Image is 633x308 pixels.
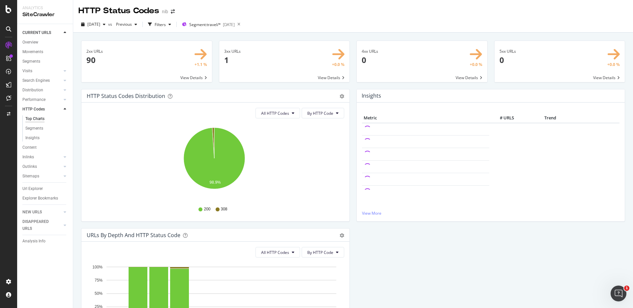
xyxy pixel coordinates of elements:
span: vs [108,21,113,27]
text: 100% [92,265,103,269]
div: Top Charts [25,115,45,122]
div: Explorer Bookmarks [22,195,58,202]
div: Url Explorer [22,185,43,192]
button: Previous [113,19,140,30]
button: All HTTP Codes [256,247,300,258]
span: By HTTP Code [307,110,333,116]
div: SiteCrawler [22,11,68,18]
div: URLs by Depth and HTTP Status Code [87,232,180,238]
a: Segments [22,58,68,65]
a: NEW URLS [22,209,62,216]
div: CURRENT URLS [22,29,51,36]
div: Visits [22,68,32,75]
div: Outlinks [22,163,37,170]
a: Segments [25,125,68,132]
div: [DATE] [223,22,235,27]
span: 200 [204,206,210,212]
iframe: Intercom live chat [611,286,626,301]
a: Distribution [22,87,62,94]
th: Metric [362,113,489,123]
button: By HTTP Code [302,247,344,258]
a: Overview [22,39,68,46]
span: Previous [113,21,132,27]
div: HTTP Status Codes Distribution [87,93,165,99]
a: Movements [22,48,68,55]
button: All HTTP Codes [256,108,300,118]
span: All HTTP Codes [261,110,289,116]
text: 50% [95,291,103,296]
span: 2025 Aug. 22nd [87,21,100,27]
span: Segment: travel/* [189,22,221,27]
div: Distribution [22,87,43,94]
a: Insights [25,135,68,141]
div: Segments [22,58,40,65]
h4: Insights [362,91,381,100]
div: Filters [155,22,166,27]
a: CURRENT URLS [22,29,62,36]
div: HTTP Codes [22,106,45,113]
a: Url Explorer [22,185,68,192]
a: View More [362,210,619,216]
a: Performance [22,96,62,103]
div: Analytics [22,5,68,11]
div: Sitemaps [22,173,39,180]
div: Content [22,144,37,151]
div: Performance [22,96,45,103]
button: Segment:travel/*[DATE] [179,19,235,30]
button: Filters [145,19,174,30]
text: 75% [95,278,103,283]
div: Overview [22,39,38,46]
div: Segments [25,125,43,132]
a: Explorer Bookmarks [22,195,68,202]
span: 1 [624,286,629,291]
div: arrow-right-arrow-left [171,9,175,14]
div: gear [340,233,344,238]
a: Top Charts [25,115,68,122]
div: Inlinks [22,154,34,161]
span: By HTTP Code [307,250,333,255]
div: NEW URLS [22,209,42,216]
a: Visits [22,68,62,75]
th: Trend [516,113,585,123]
a: HTTP Codes [22,106,62,113]
a: Outlinks [22,163,62,170]
span: 308 [221,206,227,212]
span: All HTTP Codes [261,250,289,255]
button: By HTTP Code [302,108,344,118]
a: Analysis Info [22,238,68,245]
a: Content [22,144,68,151]
div: DISAPPEARED URLS [22,218,56,232]
div: Insights [25,135,40,141]
a: DISAPPEARED URLS [22,218,62,232]
div: Movements [22,48,43,55]
a: Inlinks [22,154,62,161]
text: 98.9% [210,180,221,185]
div: Search Engines [22,77,50,84]
th: # URLS [489,113,516,123]
div: HTTP Status Codes [78,5,159,16]
div: gear [340,94,344,99]
div: Analysis Info [22,238,45,245]
button: [DATE] [78,19,108,30]
a: Search Engines [22,77,62,84]
svg: A chart. [87,124,342,200]
div: nib [162,8,168,15]
a: Sitemaps [22,173,62,180]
